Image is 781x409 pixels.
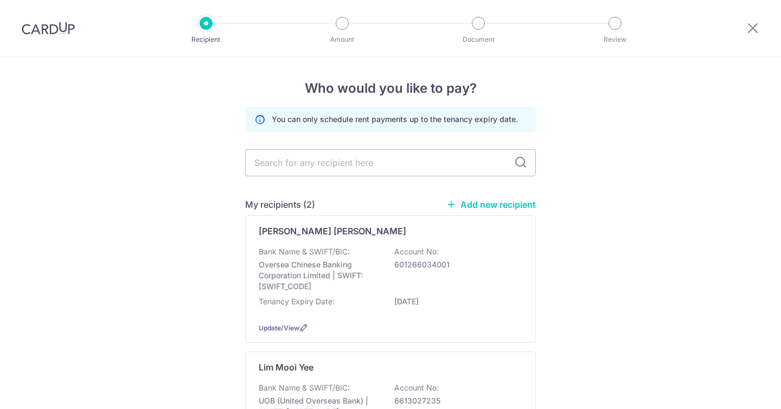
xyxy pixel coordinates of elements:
[394,382,439,393] p: Account No:
[245,198,315,211] h5: My recipients (2)
[245,79,536,98] h4: Who would you like to pay?
[575,34,655,45] p: Review
[22,22,75,35] img: CardUp
[438,34,518,45] p: Document
[394,395,516,406] p: 6613027235
[302,34,382,45] p: Amount
[394,246,439,257] p: Account No:
[259,382,350,393] p: Bank Name & SWIFT/BIC:
[259,259,380,292] p: Oversea Chinese Banking Corporation Limited | SWIFT: [SWIFT_CODE]
[245,149,536,176] input: Search for any recipient here
[259,246,350,257] p: Bank Name & SWIFT/BIC:
[446,199,536,210] a: Add new recipient
[259,324,299,332] a: Update/View
[394,259,516,270] p: 601266034001
[394,296,516,307] p: [DATE]
[166,34,246,45] p: Recipient
[259,296,335,307] p: Tenancy Expiry Date:
[259,361,313,374] p: Lim Mooi Yee
[259,225,406,238] p: [PERSON_NAME] [PERSON_NAME]
[272,114,518,125] p: You can only schedule rent payments up to the tenancy expiry date.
